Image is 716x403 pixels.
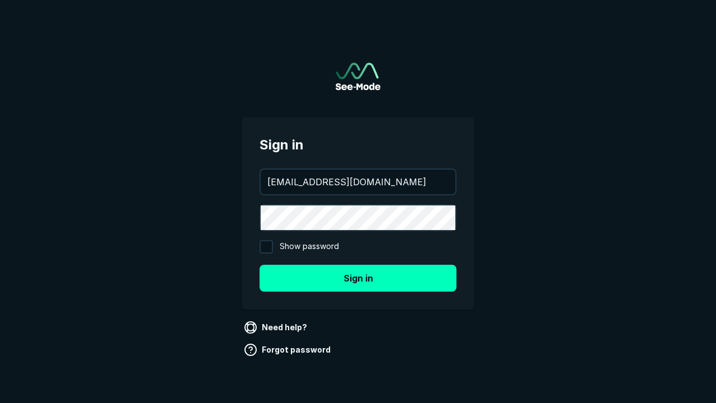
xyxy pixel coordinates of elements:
[260,135,456,155] span: Sign in
[260,265,456,292] button: Sign in
[242,318,312,336] a: Need help?
[261,170,455,194] input: your@email.com
[336,63,380,90] img: See-Mode Logo
[336,63,380,90] a: Go to sign in
[280,240,339,254] span: Show password
[242,341,335,359] a: Forgot password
